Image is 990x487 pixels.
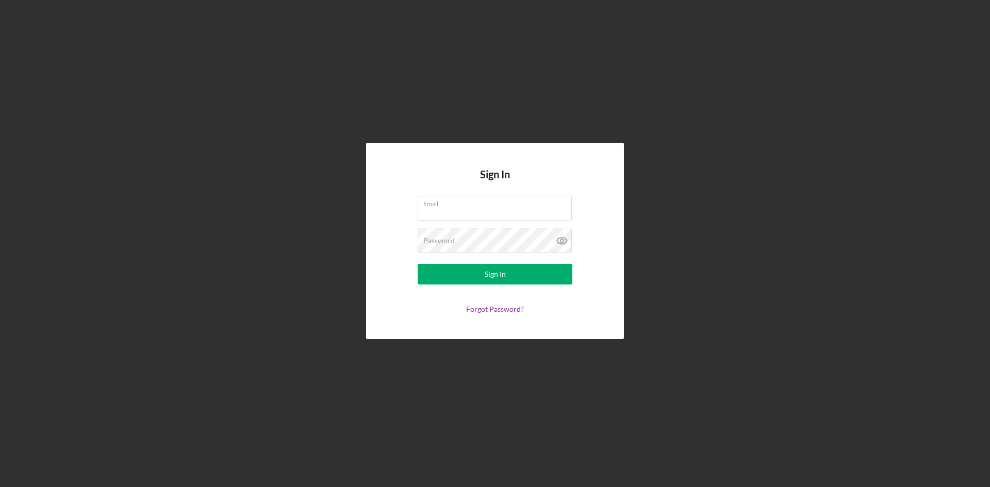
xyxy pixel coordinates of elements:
h4: Sign In [480,169,510,196]
button: Sign In [418,264,572,284]
div: Sign In [485,264,506,284]
label: Email [423,196,572,208]
label: Password [423,237,455,245]
a: Forgot Password? [466,305,524,313]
